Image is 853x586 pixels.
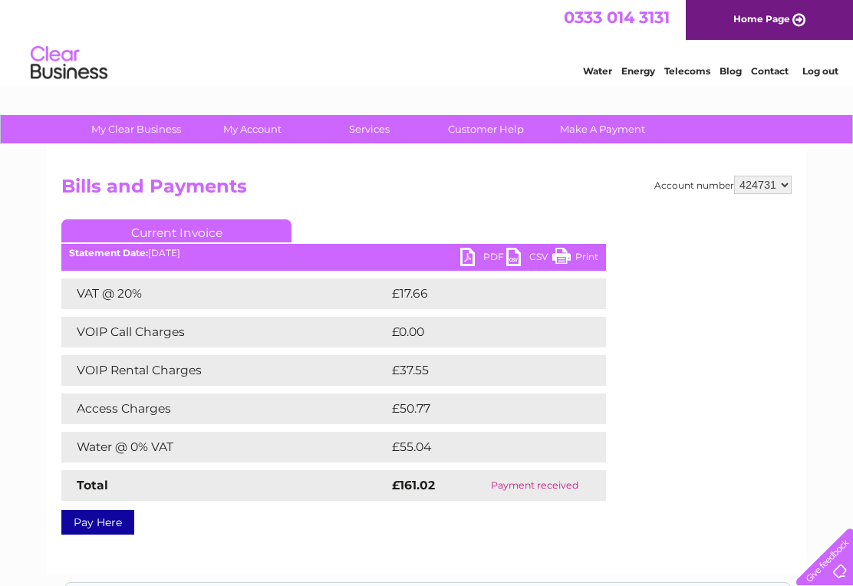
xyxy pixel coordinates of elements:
[388,317,571,347] td: £0.00
[751,65,789,77] a: Contact
[564,8,670,27] a: 0333 014 3131
[73,115,199,143] a: My Clear Business
[506,248,552,270] a: CSV
[802,65,838,77] a: Log out
[306,115,433,143] a: Services
[654,176,792,194] div: Account number
[460,248,506,270] a: PDF
[392,478,435,492] strong: £161.02
[61,317,388,347] td: VOIP Call Charges
[189,115,316,143] a: My Account
[388,355,574,386] td: £37.55
[61,432,388,463] td: Water @ 0% VAT
[664,65,710,77] a: Telecoms
[61,393,388,424] td: Access Charges
[464,470,606,501] td: Payment received
[388,432,575,463] td: £55.04
[61,278,388,309] td: VAT @ 20%
[61,355,388,386] td: VOIP Rental Charges
[65,8,790,74] div: Clear Business is a trading name of Verastar Limited (registered in [GEOGRAPHIC_DATA] No. 3667643...
[30,40,108,87] img: logo.png
[69,247,148,258] b: Statement Date:
[388,278,574,309] td: £17.66
[539,115,666,143] a: Make A Payment
[388,393,575,424] td: £50.77
[583,65,612,77] a: Water
[61,248,606,258] div: [DATE]
[61,176,792,205] h2: Bills and Payments
[720,65,742,77] a: Blog
[423,115,549,143] a: Customer Help
[61,219,291,242] a: Current Invoice
[621,65,655,77] a: Energy
[552,248,598,270] a: Print
[61,510,134,535] a: Pay Here
[77,478,108,492] strong: Total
